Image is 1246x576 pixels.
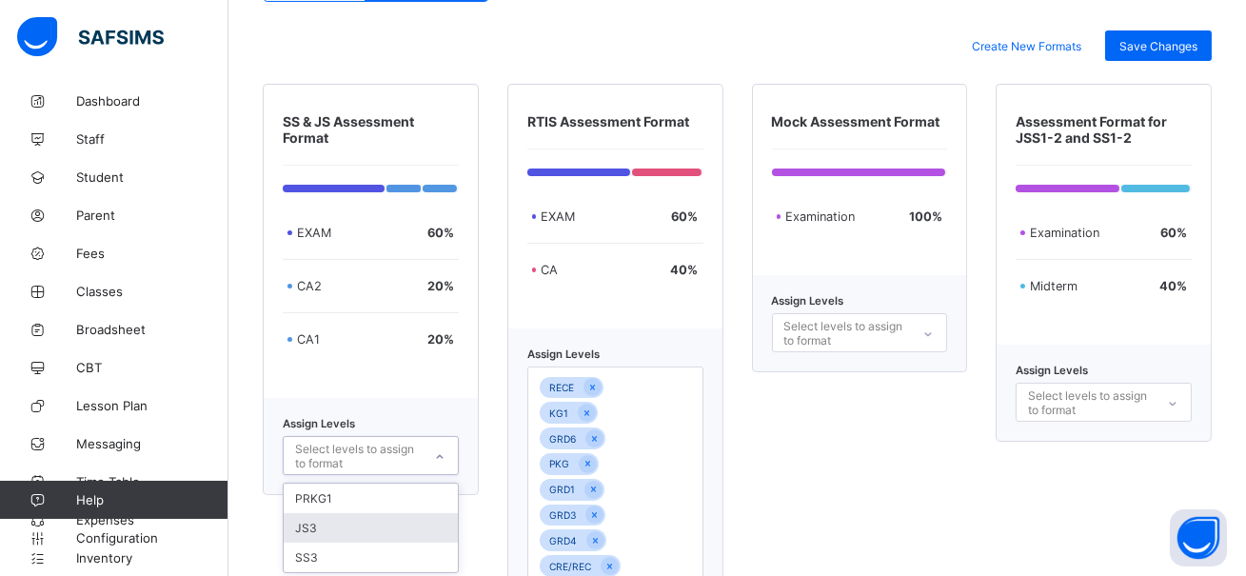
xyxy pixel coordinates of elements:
[76,550,228,566] span: Inventory
[1030,226,1099,240] span: Examination
[76,474,228,489] span: Time Table
[672,209,699,224] span: 60 %
[540,505,585,526] div: GRD3
[427,332,454,347] span: 20 %
[772,294,844,308] span: Assign Levels
[76,492,227,507] span: Help
[284,484,458,513] div: PRKG1
[76,131,228,147] span: Staff
[1028,385,1153,421] div: Select levels to assign to format
[76,360,228,375] span: CBT
[540,402,578,424] div: KG1
[785,209,855,224] span: Examination
[76,322,228,337] span: Broadsheet
[295,438,420,474] div: Select levels to assign to format
[540,377,583,399] div: RECE
[17,17,164,57] img: safsims
[284,513,458,543] div: JS3
[1016,113,1192,146] span: Assessment Format for JSS1-2 and SS1-2
[76,169,228,185] span: Student
[972,39,1081,53] span: Create New Formats
[1016,364,1088,377] span: Assign Levels
[527,113,703,129] span: RTIS Assessment Format
[541,209,575,224] span: EXAM
[540,479,584,501] div: GRD1
[909,209,942,224] span: 100 %
[76,208,228,223] span: Parent
[1170,509,1227,566] button: Open asap
[1119,39,1197,53] span: Save Changes
[1159,279,1187,293] span: 40 %
[76,398,228,413] span: Lesson Plan
[540,427,585,449] div: GRD6
[76,436,228,451] span: Messaging
[527,348,600,361] span: Assign Levels
[76,93,228,109] span: Dashboard
[772,113,948,129] span: Mock Assessment Format
[541,263,558,277] span: CA
[297,332,320,347] span: CA1
[427,226,454,240] span: 60 %
[671,263,699,277] span: 40 %
[284,543,458,572] div: SS3
[1160,226,1187,240] span: 60 %
[540,529,586,551] div: GRD4
[283,417,355,430] span: Assign Levels
[1030,279,1078,293] span: Midterm
[283,113,459,146] span: SS & JS Assessment Format
[76,246,228,261] span: Fees
[427,279,454,293] span: 20 %
[297,226,331,240] span: EXAM
[76,530,227,546] span: Configuration
[784,315,909,351] div: Select levels to assign to format
[540,453,579,475] div: PKG
[297,279,322,293] span: CA2
[76,284,228,299] span: Classes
